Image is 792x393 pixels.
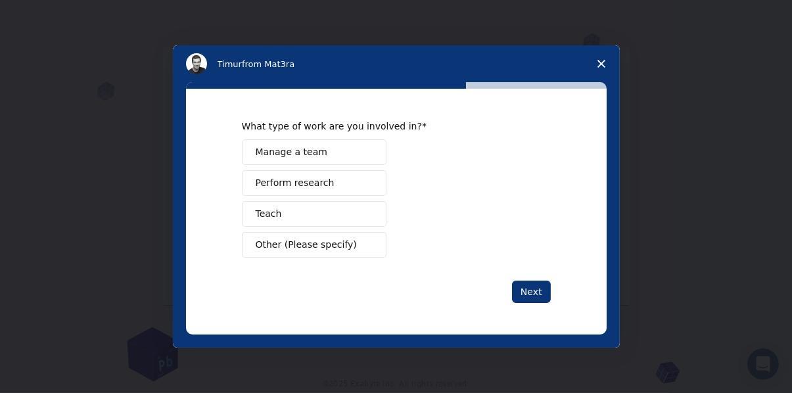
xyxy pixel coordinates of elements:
[242,120,531,132] div: What type of work are you involved in?
[256,176,335,190] span: Perform research
[242,170,386,196] button: Perform research
[26,9,73,21] span: Soporte
[186,53,207,74] img: Profile image for Timur
[256,145,327,159] span: Manage a team
[256,238,357,252] span: Other (Please specify)
[242,139,386,165] button: Manage a team
[242,59,294,69] span: from Mat3ra
[242,201,386,227] button: Teach
[512,281,551,303] button: Next
[583,45,620,82] span: Close survey
[256,207,282,221] span: Teach
[218,59,242,69] span: Timur
[242,232,386,258] button: Other (Please specify)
